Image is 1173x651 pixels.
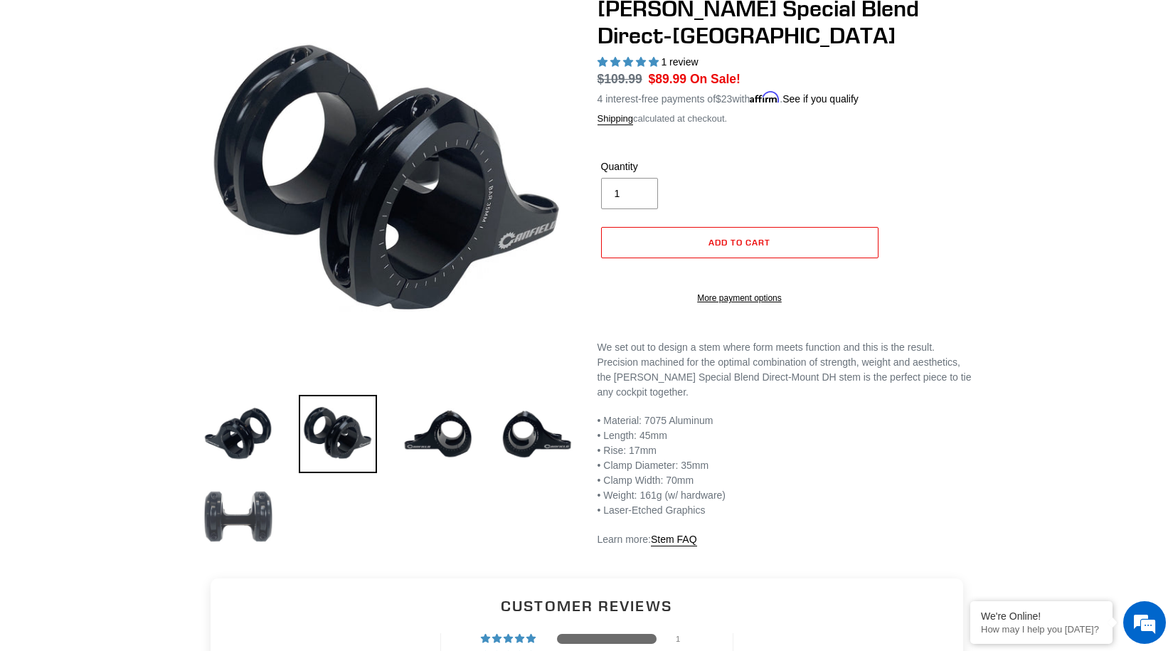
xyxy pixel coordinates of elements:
div: 1 [676,634,693,644]
p: 4 interest-free payments of with . [598,88,859,107]
span: $23 [716,93,732,105]
div: calculated at checkout. [598,112,975,126]
img: Load image into Gallery viewer, Canfield Special Blend Direct-Mount DH Stem [299,395,377,473]
span: On Sale! [690,70,741,88]
span: 1 review [661,56,698,68]
span: $89.99 [649,72,687,86]
p: We set out to design a stem where form meets function and this is the result. Precision machined ... [598,340,975,400]
div: We're Online! [981,610,1102,622]
p: • Material: 7075 Aluminum • Length: 45mm • Rise: 17mm • Clamp Diameter: 35mm • Clamp Width: 70mm ... [598,413,975,518]
p: How may I help you today? [981,624,1102,635]
button: Add to cart [601,227,879,258]
a: Shipping [598,113,634,125]
span: Add to cart [708,237,770,248]
a: Stem FAQ [651,534,697,546]
img: Load image into Gallery viewer, Canfield Special Blend Direct-Mount DH Stem [498,395,576,473]
a: See if you qualify - Learn more about Affirm Financing (opens in modal) [782,93,859,105]
img: Load image into Gallery viewer, Canfield Special Blend Direct-Mount DH Stem [199,477,277,556]
div: Navigation go back [16,78,37,100]
textarea: Type your message and hit 'Enter' [7,388,271,438]
span: Affirm [750,91,780,103]
div: 100% (1) reviews with 5 star rating [481,634,538,644]
label: Quantity [601,159,736,174]
img: d_696896380_company_1647369064580_696896380 [46,71,81,107]
img: Load image into Gallery viewer, Canfield Special Blend Direct-Mount DH Stem [199,395,277,473]
p: Learn more: [598,532,975,547]
h2: Customer Reviews [222,596,952,616]
div: Minimize live chat window [233,7,267,41]
span: We're online! [83,179,196,323]
a: More payment options [601,292,879,305]
s: $109.99 [598,72,642,86]
img: Load image into Gallery viewer, Canfield Special Blend Direct-Mount DH Stem [398,395,477,473]
div: Chat with us now [95,80,260,98]
span: 5.00 stars [598,56,662,68]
